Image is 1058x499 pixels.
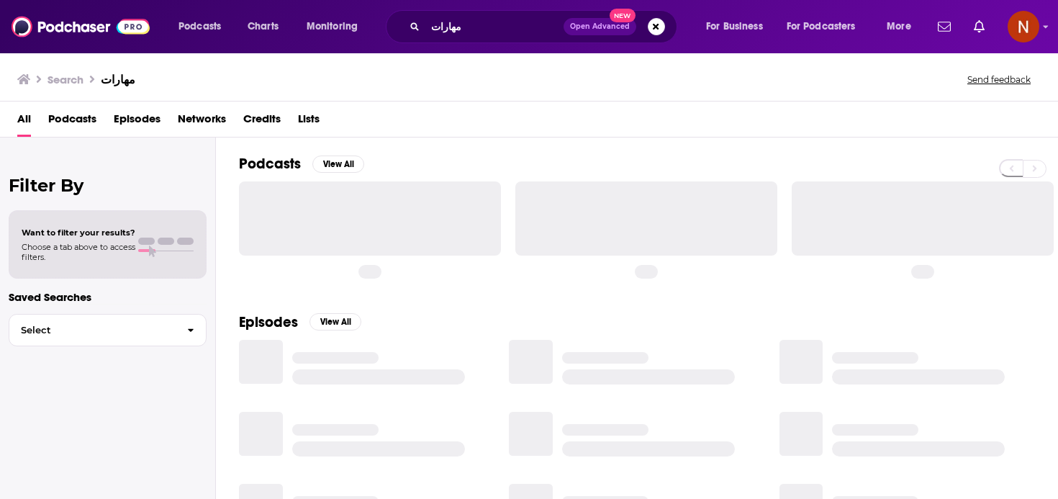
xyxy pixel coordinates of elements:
[178,107,226,137] a: Networks
[932,14,957,39] a: Show notifications dropdown
[168,15,240,38] button: open menu
[312,156,364,173] button: View All
[17,107,31,137] a: All
[239,155,364,173] a: PodcastsView All
[399,10,691,43] div: Search podcasts, credits, & more...
[887,17,911,37] span: More
[243,107,281,137] a: Credits
[239,313,361,331] a: EpisodesView All
[1008,11,1039,42] img: User Profile
[307,17,358,37] span: Monitoring
[238,15,287,38] a: Charts
[425,15,564,38] input: Search podcasts, credits, & more...
[239,155,301,173] h2: Podcasts
[101,73,135,86] h3: مهارات
[48,107,96,137] a: Podcasts
[297,15,376,38] button: open menu
[9,325,176,335] span: Select
[564,18,636,35] button: Open AdvancedNew
[968,14,990,39] a: Show notifications dropdown
[610,9,636,22] span: New
[9,175,207,196] h2: Filter By
[298,107,320,137] a: Lists
[239,313,298,331] h2: Episodes
[706,17,763,37] span: For Business
[777,15,877,38] button: open menu
[1008,11,1039,42] button: Show profile menu
[1008,11,1039,42] span: Logged in as AdelNBM
[22,242,135,262] span: Choose a tab above to access filters.
[114,107,160,137] a: Episodes
[696,15,781,38] button: open menu
[9,314,207,346] button: Select
[178,17,221,37] span: Podcasts
[9,290,207,304] p: Saved Searches
[48,73,83,86] h3: Search
[877,15,929,38] button: open menu
[12,13,150,40] img: Podchaser - Follow, Share and Rate Podcasts
[248,17,279,37] span: Charts
[22,228,135,238] span: Want to filter your results?
[309,313,361,331] button: View All
[570,23,630,30] span: Open Advanced
[787,17,856,37] span: For Podcasters
[963,73,1035,86] button: Send feedback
